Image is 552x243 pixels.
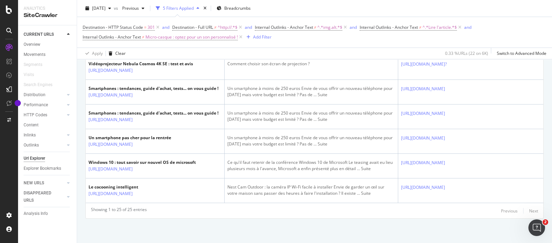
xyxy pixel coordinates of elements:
div: HTTP Codes [24,111,47,119]
a: Movements [24,51,72,58]
button: 5 Filters Applied [153,3,202,14]
a: [URL][DOMAIN_NAME] [89,92,133,99]
button: Apply [83,48,103,59]
a: Segments [24,61,49,68]
span: 301 [148,23,155,32]
button: Add Filter [244,33,271,41]
div: NEW URLS [24,179,44,187]
button: and [245,24,252,31]
button: Next [529,207,538,215]
span: Destination - HTTP Status Code [83,24,143,30]
a: [URL][DOMAIN_NAME] [401,159,445,166]
div: Add Filter [253,34,271,40]
a: [URL][DOMAIN_NAME] [401,85,445,92]
div: Outlinks [24,142,39,149]
div: Un smartphone à moins de 250 euros Envie de vous offrir un nouveau téléphone pour [DATE] mais vot... [227,110,395,123]
span: ≠ [419,24,421,30]
div: Comment choisir son écran de projection ? [227,61,395,67]
span: Destination - Full URL [172,24,213,30]
a: Search Engines [24,81,59,89]
div: Next [529,208,538,214]
div: Showing 1 to 25 of 25 entries [91,207,147,215]
button: Previous [119,3,147,14]
a: [URL][DOMAIN_NAME] [401,184,445,191]
span: ≠ [314,24,317,30]
a: CURRENT URLS [24,31,65,38]
div: CURRENT URLS [24,31,54,38]
div: and [245,24,252,30]
div: Explorer Bookmarks [24,165,61,172]
div: Movements [24,51,45,58]
a: Visits [24,71,41,78]
a: Distribution [24,91,65,99]
button: Clear [106,48,126,59]
a: [URL][DOMAIN_NAME] [89,116,133,123]
div: and [464,24,471,30]
a: DISAPPEARED URLS [24,190,65,204]
a: [URL][DOMAIN_NAME]? [401,61,447,68]
div: Windows 10 : tout savoir sur nouvel OS de microsoft [89,159,196,166]
div: Apply [92,50,103,56]
div: Performance [24,101,48,109]
a: [URL][DOMAIN_NAME] [89,190,133,197]
div: Nest Cam Outdoor : la caméra IP Wi-Fi facile à installer Envie de garder un œil sur votre maison ... [227,184,395,196]
a: Outlinks [24,142,65,149]
div: 0.33 % URLs ( 22 on 6K ) [445,50,488,56]
a: Url Explorer [24,155,72,162]
span: Micro-casque : optez pour un son personnalisé ! [145,32,238,42]
div: Vidéoprojecteur Nebula Cosmos 4K SE : test et avis [89,61,193,67]
div: Analysis Info [24,210,48,217]
div: Visits [24,71,34,78]
a: [URL][DOMAIN_NAME] [401,135,445,142]
div: Search Engines [24,81,52,89]
span: Breadcrumbs [224,5,251,11]
div: and [162,24,169,30]
button: and [350,24,357,31]
div: times [202,5,208,12]
div: Segments [24,61,42,68]
div: Content [24,121,39,129]
div: Tooltip anchor [15,100,21,106]
span: ≠ [214,24,217,30]
a: [URL][DOMAIN_NAME] [89,67,133,74]
button: Breadcrumbs [214,3,253,14]
div: Smartphones : tendances, guide d'achat, tests... on vous guide ! [89,110,218,116]
div: 5 Filters Applied [163,5,194,11]
div: Le cocooning intelligent [89,184,148,190]
span: vs [114,5,119,11]
button: [DATE] [83,3,114,14]
div: Un smartphone pas cher pour la rentrée [89,135,171,141]
a: Content [24,121,72,129]
div: Overview [24,41,40,48]
button: Previous [501,207,518,215]
div: Distribution [24,91,45,99]
div: Un smartphone à moins de 250 euros Envie de vous offrir un nouveau téléphone pour [DATE] mais vot... [227,135,395,147]
span: 2 [543,219,548,225]
a: [URL][DOMAIN_NAME] [401,110,445,117]
div: Smartphones : tendances, guide d'achat, tests... on vous guide ! [89,85,218,92]
span: ≠ [142,34,144,40]
span: Internal Outlinks - Anchor Text [255,24,313,30]
button: and [162,24,169,31]
div: Switch to Advanced Mode [497,50,546,56]
div: Clear [115,50,126,56]
div: Url Explorer [24,155,45,162]
span: ^http://.*$ [218,23,237,32]
a: [URL][DOMAIN_NAME] [89,141,133,148]
span: = [144,24,147,30]
a: Overview [24,41,72,48]
span: Internal Outlinks - Anchor Text [360,24,418,30]
iframe: Intercom live chat [528,219,545,236]
div: Inlinks [24,132,36,139]
span: Previous [119,5,139,11]
div: Analytics [24,6,71,11]
div: Un smartphone à moins de 250 euros Envie de vous offrir un nouveau téléphone pour [DATE] mais vot... [227,85,395,98]
div: SiteCrawler [24,11,71,19]
div: DISAPPEARED URLS [24,190,59,204]
button: Switch to Advanced Mode [494,48,546,59]
div: and [350,24,357,30]
button: and [464,24,471,31]
span: ^.*Lire l'article.*$ [423,23,457,32]
a: Performance [24,101,65,109]
span: 2025 Aug. 11th [92,5,106,11]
